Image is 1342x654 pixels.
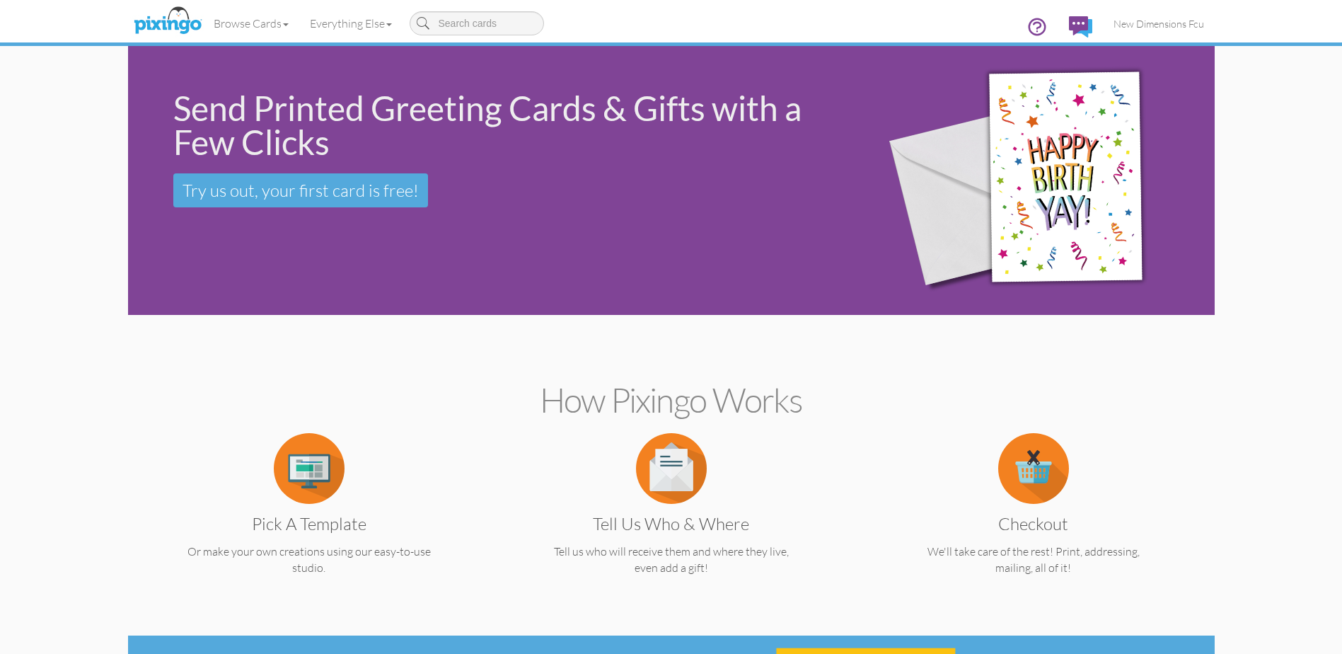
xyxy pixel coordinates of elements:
a: Browse Cards [203,6,299,41]
span: Try us out, your first card is free! [183,180,419,201]
span: New Dimensions Fcu [1113,18,1204,30]
img: pixingo logo [130,4,205,39]
h3: Pick a Template [166,515,452,533]
h3: Checkout [891,515,1176,533]
p: Tell us who will receive them and where they live, even add a gift! [518,544,825,576]
p: Or make your own creations using our easy-to-use studio. [156,544,463,576]
a: New Dimensions Fcu [1103,6,1215,42]
a: Pick a Template Or make your own creations using our easy-to-use studio. [156,460,463,576]
img: item.alt [274,433,345,504]
img: item.alt [636,433,707,504]
a: Try us out, your first card is free! [173,173,428,207]
img: item.alt [998,433,1069,504]
a: Tell us Who & Where Tell us who will receive them and where they live, even add a gift! [518,460,825,576]
img: 942c5090-71ba-4bfc-9a92-ca782dcda692.png [864,26,1205,335]
h3: Tell us Who & Where [528,515,814,533]
h2: How Pixingo works [153,381,1190,419]
a: Everything Else [299,6,403,41]
input: Search cards [410,11,544,35]
img: comments.svg [1069,16,1092,38]
div: Send Printed Greeting Cards & Gifts with a Few Clicks [173,91,841,159]
p: We'll take care of the rest! Print, addressing, mailing, all of it! [880,544,1187,576]
a: Checkout We'll take care of the rest! Print, addressing, mailing, all of it! [880,460,1187,576]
